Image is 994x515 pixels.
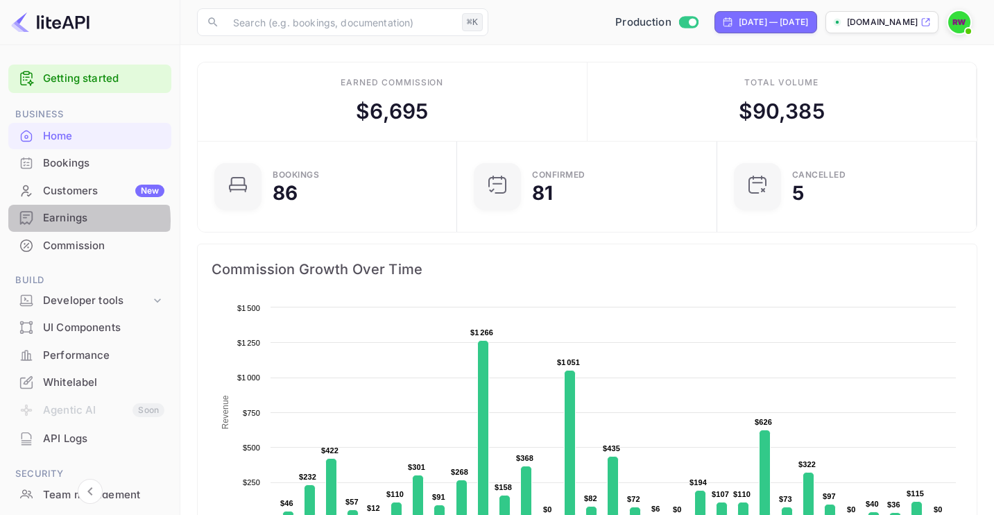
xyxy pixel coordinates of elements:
[8,150,171,177] div: Bookings
[8,314,171,341] div: UI Components
[237,339,260,347] text: $1 250
[8,107,171,122] span: Business
[8,123,171,149] a: Home
[237,373,260,382] text: $1 000
[299,473,316,481] text: $232
[432,493,445,501] text: $91
[603,444,620,453] text: $435
[8,289,171,313] div: Developer tools
[135,185,164,197] div: New
[8,273,171,288] span: Build
[408,463,425,471] text: $301
[948,11,970,33] img: Royal Air Maroc WL
[43,487,164,503] div: Team management
[8,342,171,368] a: Performance
[557,358,580,366] text: $1 051
[792,171,846,179] div: CANCELLED
[221,395,230,429] text: Revenue
[739,96,825,127] div: $ 90,385
[367,504,380,512] text: $12
[43,375,164,391] div: Whitelabel
[934,505,943,514] text: $0
[847,505,856,514] text: $0
[8,369,171,396] div: Whitelabel
[8,233,171,260] div: Commission
[532,183,553,203] div: 81
[237,304,260,312] text: $1 500
[43,128,164,144] div: Home
[78,479,103,504] button: Collapse navigation
[792,183,804,203] div: 5
[847,16,918,28] p: [DOMAIN_NAME]
[43,293,151,309] div: Developer tools
[43,155,164,171] div: Bookings
[543,505,552,514] text: $0
[43,431,164,447] div: API Logs
[280,499,293,507] text: $46
[8,482,171,509] div: Team management
[823,492,836,500] text: $97
[8,466,171,482] span: Security
[532,171,585,179] div: Confirmed
[341,76,443,89] div: Earned commission
[11,11,89,33] img: LiteAPI logo
[386,490,404,498] text: $110
[470,328,493,337] text: $1 266
[225,8,456,36] input: Search (e.g. bookings, documentation)
[739,16,808,28] div: [DATE] — [DATE]
[273,171,319,179] div: Bookings
[584,494,597,503] text: $82
[8,205,171,230] a: Earnings
[8,342,171,369] div: Performance
[243,444,260,452] text: $500
[651,505,660,513] text: $6
[8,65,171,93] div: Getting started
[866,500,879,508] text: $40
[43,320,164,336] div: UI Components
[8,425,171,453] div: API Logs
[673,505,682,514] text: $0
[495,483,512,491] text: $158
[321,446,339,455] text: $422
[43,71,164,87] a: Getting started
[8,178,171,205] div: CustomersNew
[755,418,772,426] text: $626
[43,183,164,199] div: Customers
[212,258,963,280] span: Commission Growth Over Time
[8,425,171,451] a: API Logs
[733,490,751,498] text: $110
[273,183,298,203] div: 86
[43,238,164,254] div: Commission
[462,13,483,31] div: ⌘K
[744,76,819,89] div: Total volume
[8,178,171,203] a: CustomersNew
[8,482,171,507] a: Team management
[8,150,171,176] a: Bookings
[516,454,533,462] text: $368
[887,500,900,509] text: $36
[356,96,428,127] div: $ 6,695
[615,15,671,31] span: Production
[907,489,924,498] text: $115
[43,348,164,364] div: Performance
[451,468,468,476] text: $268
[345,498,359,506] text: $57
[8,233,171,258] a: Commission
[8,314,171,340] a: UI Components
[610,15,703,31] div: Switch to Sandbox mode
[8,205,171,232] div: Earnings
[712,490,729,498] text: $107
[627,495,640,503] text: $72
[798,460,816,468] text: $322
[8,369,171,395] a: Whitelabel
[779,495,792,503] text: $73
[714,11,817,33] div: Click to change the date range period
[243,409,260,417] text: $750
[689,478,708,487] text: $194
[8,123,171,150] div: Home
[43,210,164,226] div: Earnings
[243,478,260,487] text: $250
